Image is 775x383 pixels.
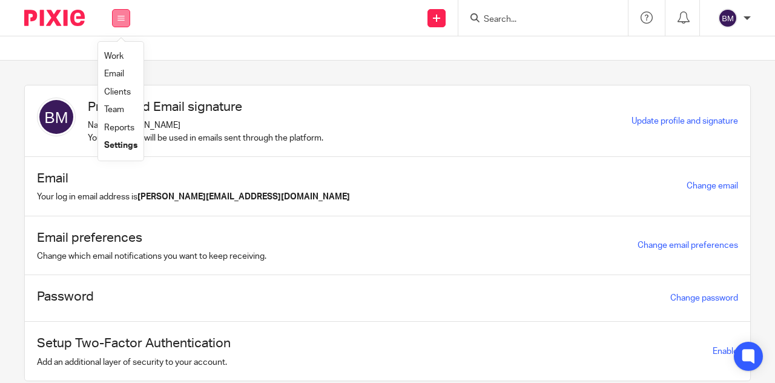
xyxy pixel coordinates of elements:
[37,169,350,188] h1: Email
[104,88,131,96] a: Clients
[37,356,231,368] p: Add an additional layer of security to your account.
[37,334,231,353] h1: Setup Two-Factor Authentication
[37,228,266,247] h1: Email preferences
[638,241,738,250] a: Change email preferences
[37,250,266,262] p: Change which email notifications you want to keep receiving.
[713,347,738,356] span: Enable
[687,182,738,190] a: Change email
[104,124,134,132] a: Reports
[37,191,350,203] p: Your log in email address is
[24,10,85,26] img: Pixie
[104,52,124,61] a: Work
[632,117,738,125] a: Update profile and signature
[104,105,124,114] a: Team
[37,98,76,136] img: svg%3E
[670,294,738,302] a: Change password
[88,98,323,116] h1: Profile and Email signature
[104,141,137,150] a: Settings
[37,287,94,306] h1: Password
[137,193,350,201] b: [PERSON_NAME][EMAIL_ADDRESS][DOMAIN_NAME]
[718,8,737,28] img: svg%3E
[104,70,124,78] a: Email
[88,119,323,144] p: Name: [PERSON_NAME] Your signature will be used in emails sent through the platform.
[483,15,592,25] input: Search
